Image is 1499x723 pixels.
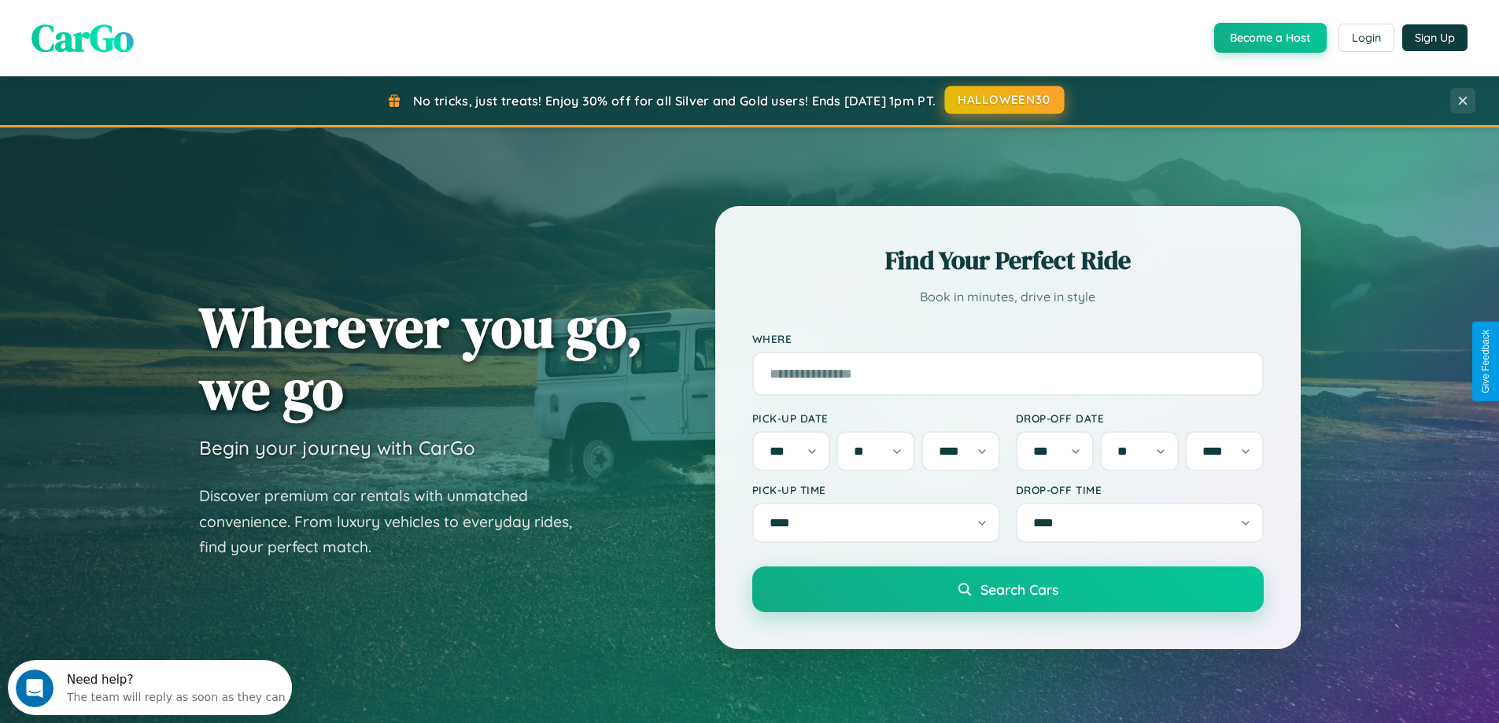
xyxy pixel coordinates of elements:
[752,332,1264,345] label: Where
[199,483,593,560] p: Discover premium car rentals with unmatched convenience. From luxury vehicles to everyday rides, ...
[980,581,1058,598] span: Search Cars
[59,26,278,42] div: The team will reply as soon as they can
[199,296,643,420] h1: Wherever you go, we go
[16,670,54,707] iframe: Intercom live chat
[752,483,1000,496] label: Pick-up Time
[1016,483,1264,496] label: Drop-off Time
[59,13,278,26] div: Need help?
[945,86,1065,114] button: HALLOWEEN30
[752,243,1264,278] h2: Find Your Perfect Ride
[6,6,293,50] div: Open Intercom Messenger
[1338,24,1394,52] button: Login
[31,12,134,64] span: CarGo
[752,566,1264,612] button: Search Cars
[1016,411,1264,425] label: Drop-off Date
[413,93,936,109] span: No tricks, just treats! Enjoy 30% off for all Silver and Gold users! Ends [DATE] 1pm PT.
[1480,330,1491,393] div: Give Feedback
[1402,24,1468,51] button: Sign Up
[199,436,475,459] h3: Begin your journey with CarGo
[8,660,292,715] iframe: Intercom live chat discovery launcher
[752,411,1000,425] label: Pick-up Date
[752,286,1264,308] p: Book in minutes, drive in style
[1214,23,1327,53] button: Become a Host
